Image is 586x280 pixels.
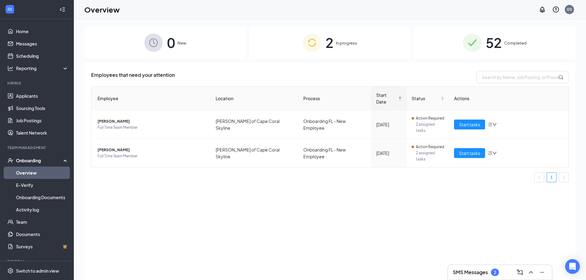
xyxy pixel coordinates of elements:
[562,176,566,179] span: right
[16,179,69,191] a: E-Verify
[515,267,525,277] button: ComposeMessage
[298,87,371,110] th: Process
[16,157,63,164] div: Onboarding
[516,269,524,276] svg: ComposeMessage
[16,114,69,127] a: Job Postings
[504,40,527,46] span: Completed
[91,71,175,83] span: Employees that need your attention
[98,147,206,153] span: [PERSON_NAME]
[537,267,547,277] button: Minimize
[16,216,69,228] a: Team
[16,268,59,274] div: Switch to admin view
[98,153,206,159] span: Full Time Team Member
[7,268,14,274] svg: Settings
[7,6,13,12] svg: WorkstreamLogo
[416,150,444,162] span: 2 assigned tasks
[7,145,67,150] div: Team Management
[16,25,69,37] a: Home
[325,32,333,53] span: 2
[488,122,492,127] span: bars
[486,32,502,53] span: 52
[84,4,120,15] h1: Overview
[16,191,69,203] a: Onboarding Documents
[453,269,488,276] h3: SMS Messages
[211,139,298,167] td: [PERSON_NAME] of Cape Coral Skyline
[16,240,69,253] a: SurveysCrown
[16,65,69,71] div: Reporting
[7,65,14,71] svg: Analysis
[167,32,175,53] span: 0
[412,95,440,102] span: Status
[454,148,485,158] button: Start tasks
[459,150,480,156] span: Start tasks
[552,6,560,13] svg: QuestionInfo
[177,40,186,46] span: New
[98,118,206,124] span: [PERSON_NAME]
[534,172,544,182] button: left
[537,176,541,179] span: left
[559,172,569,182] button: right
[459,121,480,128] span: Start tasks
[376,92,397,105] span: Start Date
[559,172,569,182] li: Next Page
[91,87,211,110] th: Employee
[16,228,69,240] a: Documents
[16,203,69,216] a: Activity log
[16,37,69,50] a: Messages
[376,150,402,156] div: [DATE]
[7,157,14,164] svg: UserCheck
[476,71,569,83] input: Search by Name, Job Posting, or Process
[547,172,556,182] li: 1
[211,87,298,110] th: Location
[416,144,444,150] span: Action Required
[494,270,496,275] div: 2
[449,87,568,110] th: Actions
[416,121,444,134] span: 2 assigned tasks
[59,6,66,13] svg: Collapse
[376,121,402,128] div: [DATE]
[16,50,69,62] a: Scheduling
[538,269,546,276] svg: Minimize
[336,40,357,46] span: In progress
[565,259,580,274] div: Open Intercom Messenger
[16,127,69,139] a: Talent Network
[492,122,497,127] span: down
[16,167,69,179] a: Overview
[298,139,371,167] td: Onboarding FL - New Employee
[547,173,556,182] a: 1
[526,267,536,277] button: ChevronUp
[298,110,371,139] td: Onboarding FL - New Employee
[7,81,67,86] div: Hiring
[7,259,67,264] div: Payroll
[454,120,485,129] button: Start tasks
[416,115,444,121] span: Action Required
[16,102,69,114] a: Sourcing Tools
[16,90,69,102] a: Applicants
[534,172,544,182] li: Previous Page
[492,151,497,155] span: down
[407,87,449,110] th: Status
[211,110,298,139] td: [PERSON_NAME] of Cape Coral Skyline
[488,151,492,156] span: bars
[567,7,572,12] div: GS
[527,269,535,276] svg: ChevronUp
[98,124,206,131] span: Full Time Team Member
[539,6,546,13] svg: Notifications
